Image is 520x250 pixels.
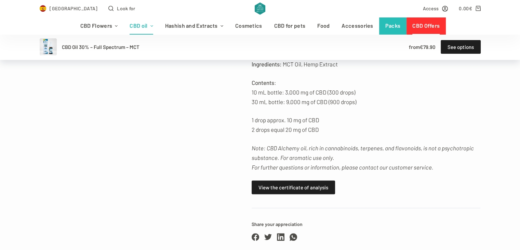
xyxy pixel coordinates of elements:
[283,61,338,67] font: MCT Oil, Hemp Extract
[274,79,276,86] font: :
[252,61,282,67] font: Ingredients:
[62,44,139,50] font: CBD Oil 30% – Full Spectrum – MCT
[459,5,469,11] font: 0.00
[342,22,373,29] font: Accessories
[252,126,319,133] font: 2 drops equal 20 mg of CBD
[277,233,284,241] a: LinkedIn
[441,40,481,54] a: Choose the options for “CBD Oil 30% – Full Spectrum – MCT”
[420,44,423,50] font: €
[459,4,480,12] a: Shopping cart
[80,22,112,29] font: CBD Flowers
[423,44,436,50] font: 79.90
[252,164,434,171] font: For further questions or information, please contact our customer service.
[165,22,218,29] font: Hashish and Extracts
[40,38,57,55] img: cbd_oil-full_spectrum-mct-30percent-10ml
[252,221,303,227] font: Share your appreciation
[252,98,356,105] font: 30 mL bottle: 9,000 mg of CBD (900 drops)
[255,2,265,15] img: CBD Alchemy
[117,5,135,11] font: Look for
[469,5,472,11] font: €
[252,89,355,96] font: 10 mL bottle: 3,000 mg of CBD (300 drops)
[290,233,297,241] a: WhatsApp
[252,79,274,86] font: Contents
[252,180,335,194] a: View the certificate of analysis
[264,233,272,241] a: Twitter
[409,44,420,50] font: from
[423,5,439,11] font: Access
[317,22,330,29] font: Food
[235,22,262,29] font: Cosmetics
[40,4,98,12] a: Select Country
[40,5,46,12] img: ES Flag
[448,44,474,50] font: See options
[423,4,448,12] a: Access
[252,233,259,241] a: Facebook
[258,184,328,190] font: View the certificate of analysis
[274,22,306,29] font: CBD for pets
[252,116,319,123] font: 1 drop approx. 10 mg of CBD
[412,22,440,29] font: CBD Offers
[130,22,147,29] font: CBD oil
[50,5,97,11] font: [GEOGRAPHIC_DATA]
[74,17,445,35] nav: Header menu
[252,145,474,161] font: Note: CBD Alchemy oil, rich in cannabinoids, terpenes, and flavonoids, is not a psychotropic subs...
[385,22,401,29] font: Packs
[108,4,135,12] button: Open search form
